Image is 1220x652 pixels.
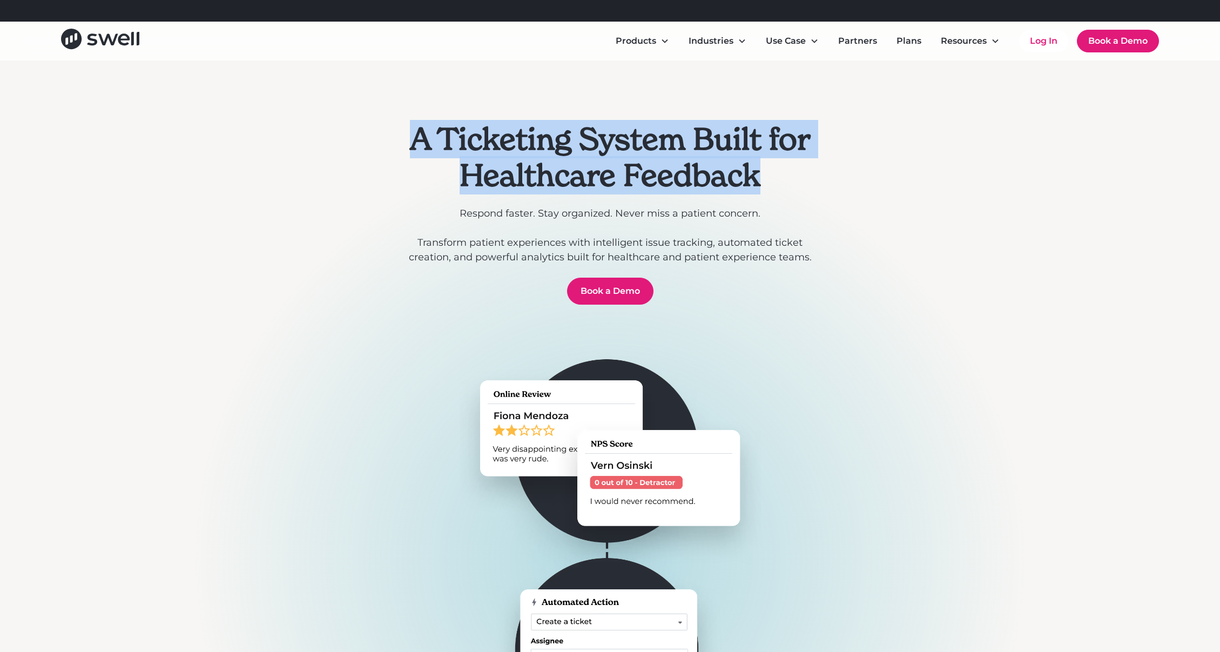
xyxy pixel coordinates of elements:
div: Use Case [766,35,806,48]
a: home [61,29,139,53]
a: Partners [830,30,886,52]
a: Book a Demo [1077,30,1159,52]
a: Log In [1019,30,1068,52]
div: Products [616,35,656,48]
div: Industries [680,30,755,52]
div: Use Case [757,30,827,52]
div: Resources [941,35,987,48]
h1: A Ticketing System Built for Healthcare Feedback [403,121,818,193]
div: Products [607,30,678,52]
a: Book a Demo [567,278,653,305]
p: Respond faster. Stay organized. Never miss a patient concern. ‍ Transform patient experiences wit... [403,206,818,265]
a: Plans [888,30,930,52]
div: Resources [932,30,1008,52]
div: Industries [689,35,733,48]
